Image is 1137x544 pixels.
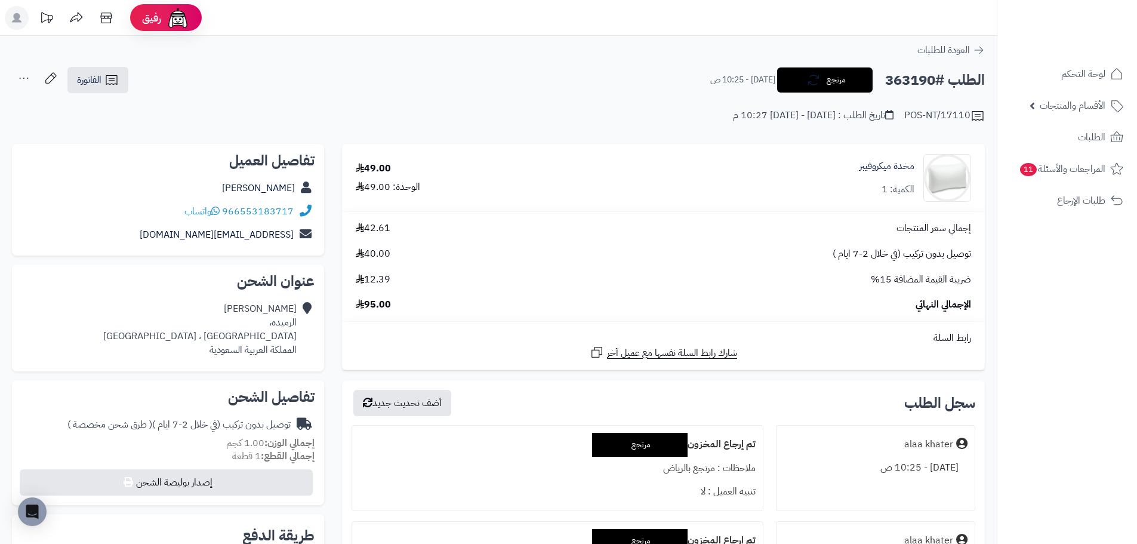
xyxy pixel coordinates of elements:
[356,298,391,312] span: 95.00
[21,390,315,404] h2: تفاصيل الشحن
[21,153,315,168] h2: تفاصيل العميل
[353,390,451,416] button: أضف تحديث جديد
[67,417,152,432] span: ( طرق شحن مخصصة )
[67,67,128,93] a: الفاتورة
[784,456,967,480] div: [DATE] - 10:25 ص
[592,433,688,457] div: مرتجع
[1004,60,1130,88] a: لوحة التحكم
[1061,66,1105,82] span: لوحة التحكم
[359,457,755,480] div: ملاحظات : مرتجع بالرياض
[733,109,893,122] div: تاريخ الطلب : [DATE] - [DATE] 10:27 م
[222,181,295,195] a: [PERSON_NAME]
[356,273,390,287] span: 12.39
[833,247,971,261] span: توصيل بدون تركيب (في خلال 2-7 ايام )
[1004,186,1130,215] a: طلبات الإرجاع
[347,331,980,345] div: رابط السلة
[226,436,315,450] small: 1.00 كجم
[1019,161,1105,177] span: المراجعات والأسئلة
[21,274,315,288] h2: عنوان الشحن
[32,6,61,33] a: تحديثات المنصة
[885,68,985,93] h2: الطلب #363190
[359,480,755,503] div: تنبيه العميل : لا
[916,298,971,312] span: الإجمالي النهائي
[356,222,390,235] span: 42.61
[356,180,420,194] div: الوحدة: 49.00
[688,437,756,451] b: تم إرجاع المخزون
[917,43,985,57] a: العودة للطلبات
[896,222,971,235] span: إجمالي سعر المنتجات
[1020,163,1037,176] span: 11
[264,436,315,450] strong: إجمالي الوزن:
[777,67,873,93] button: مرتجع
[20,469,313,496] button: إصدار بوليصة الشحن
[1078,129,1105,146] span: الطلبات
[1004,123,1130,152] a: الطلبات
[261,449,315,463] strong: إجمالي القطع:
[356,247,390,261] span: 40.00
[607,346,737,360] span: شارك رابط السلة نفسها مع عميل آخر
[184,204,220,219] a: واتساب
[242,528,315,543] h2: طريقة الدفع
[1057,192,1105,209] span: طلبات الإرجاع
[103,302,297,356] div: [PERSON_NAME] الرميده، [GEOGRAPHIC_DATA] ، [GEOGRAPHIC_DATA] المملكة العربية السعودية
[904,396,975,410] h3: سجل الطلب
[917,43,970,57] span: العودة للطلبات
[904,438,953,451] div: alaa khater
[1040,97,1105,114] span: الأقسام والمنتجات
[232,449,315,463] small: 1 قطعة
[67,418,291,432] div: توصيل بدون تركيب (في خلال 2-7 ايام )
[1004,155,1130,183] a: المراجعات والأسئلة11
[859,159,914,173] a: مخدة ميكروفيبر
[924,154,970,202] img: 1699880770-41XCI1ScOlL._SL1500_-90x90.jpg
[166,6,190,30] img: ai-face.png
[356,162,391,176] div: 49.00
[140,228,294,242] a: [EMAIL_ADDRESS][DOMAIN_NAME]
[871,273,971,287] span: ضريبة القيمة المضافة 15%
[590,345,737,360] a: شارك رابط السلة نفسها مع عميل آخر
[882,183,914,196] div: الكمية: 1
[77,73,101,87] span: الفاتورة
[222,204,294,219] a: 966553183717
[904,109,985,123] div: POS-NT/17110
[18,497,47,526] div: Open Intercom Messenger
[142,11,161,25] span: رفيق
[710,74,775,86] small: [DATE] - 10:25 ص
